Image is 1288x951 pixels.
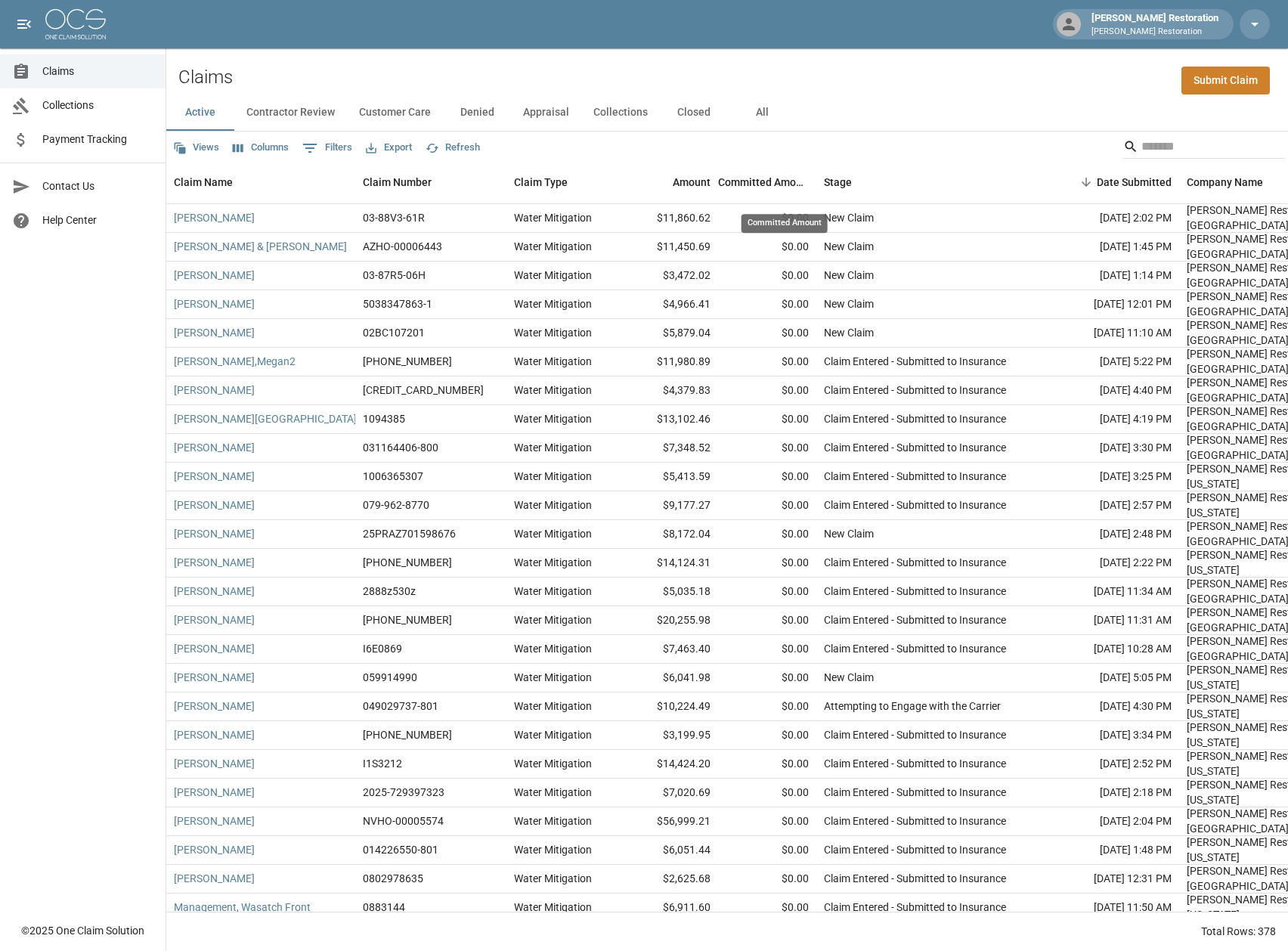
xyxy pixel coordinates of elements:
[174,526,255,541] a: [PERSON_NAME]
[620,204,718,233] div: $11,860.62
[1043,664,1179,692] div: [DATE] 5:05 PM
[174,584,255,599] a: [PERSON_NAME]
[363,411,405,426] div: 1094385
[620,233,718,262] div: $11,450.69
[363,842,438,857] div: 014226550-801
[620,262,718,290] div: $3,472.02
[42,212,153,228] span: Help Center
[422,136,484,160] button: Refresh
[824,411,1006,426] div: Claim Entered - Submitted to Insurance
[174,469,255,484] a: [PERSON_NAME]
[1187,161,1263,203] div: Company Name
[174,813,255,829] a: [PERSON_NAME]
[816,161,1043,203] div: Stage
[174,670,255,685] a: [PERSON_NAME]
[174,612,255,627] a: [PERSON_NAME]
[718,520,816,549] div: $0.00
[363,584,416,599] div: 2888z530z
[1043,290,1179,319] div: [DATE] 12:01 PM
[620,161,718,203] div: Amount
[443,94,511,131] button: Denied
[718,319,816,348] div: $0.00
[42,132,153,147] span: Payment Tracking
[1043,491,1179,520] div: [DATE] 2:57 PM
[718,807,816,836] div: $0.00
[718,233,816,262] div: $0.00
[620,290,718,319] div: $4,966.41
[824,813,1006,829] div: Claim Entered - Submitted to Insurance
[824,555,1006,570] div: Claim Entered - Submitted to Insurance
[363,756,402,771] div: I1S3212
[363,555,452,570] div: 300-0473047-2025
[514,612,592,627] div: Water Mitigation
[178,67,233,88] h2: Claims
[355,161,506,203] div: Claim Number
[1043,692,1179,721] div: [DATE] 4:30 PM
[824,785,1006,800] div: Claim Entered - Submitted to Insurance
[506,161,620,203] div: Claim Type
[718,635,816,664] div: $0.00
[166,161,355,203] div: Claim Name
[718,348,816,376] div: $0.00
[1043,578,1179,606] div: [DATE] 11:34 AM
[718,376,816,405] div: $0.00
[363,469,423,484] div: 1006365307
[174,383,255,398] a: [PERSON_NAME]
[174,699,255,714] a: [PERSON_NAME]
[174,497,255,513] a: [PERSON_NAME]
[1043,807,1179,836] div: [DATE] 2:04 PM
[42,98,153,113] span: Collections
[174,325,255,340] a: [PERSON_NAME]
[1181,67,1270,94] a: Submit Claim
[174,756,255,771] a: [PERSON_NAME]
[363,785,444,800] div: 2025-729397323
[1043,635,1179,664] div: [DATE] 10:28 AM
[363,727,452,742] div: 01-009-151490
[824,497,1006,513] div: Claim Entered - Submitted to Insurance
[174,161,233,203] div: Claim Name
[1076,172,1097,193] button: Sort
[363,900,405,915] div: 0883144
[514,785,592,800] div: Water Mitigation
[174,727,255,742] a: [PERSON_NAME]
[824,325,874,340] div: New Claim
[514,210,592,225] div: Water Mitigation
[174,411,357,426] a: [PERSON_NAME][GEOGRAPHIC_DATA]
[1123,135,1285,162] div: Search
[514,411,592,426] div: Water Mitigation
[1043,865,1179,894] div: [DATE] 12:31 PM
[718,434,816,463] div: $0.00
[824,383,1006,398] div: Claim Entered - Submitted to Insurance
[511,94,581,131] button: Appraisal
[620,606,718,635] div: $20,255.98
[174,871,255,886] a: [PERSON_NAME]
[174,268,255,283] a: [PERSON_NAME]
[824,239,874,254] div: New Claim
[824,526,874,541] div: New Claim
[1043,161,1179,203] div: Date Submitted
[9,9,39,39] button: open drawer
[362,136,416,160] button: Export
[660,94,728,131] button: Closed
[514,161,568,203] div: Claim Type
[728,94,796,131] button: All
[718,606,816,635] div: $0.00
[673,161,711,203] div: Amount
[514,900,592,915] div: Water Mitigation
[718,161,816,203] div: Committed Amount
[174,900,311,915] a: Management, Wasatch Front
[620,319,718,348] div: $5,879.04
[718,664,816,692] div: $0.00
[1043,520,1179,549] div: [DATE] 2:48 PM
[229,136,293,160] button: Select columns
[514,526,592,541] div: Water Mitigation
[514,383,592,398] div: Water Mitigation
[174,354,296,369] a: [PERSON_NAME],Megan2
[1097,161,1172,203] div: Date Submitted
[363,497,429,513] div: 079-962-8770
[824,670,874,685] div: New Claim
[514,699,592,714] div: Water Mitigation
[620,664,718,692] div: $6,041.98
[824,871,1006,886] div: Claim Entered - Submitted to Insurance
[363,871,423,886] div: 0802978635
